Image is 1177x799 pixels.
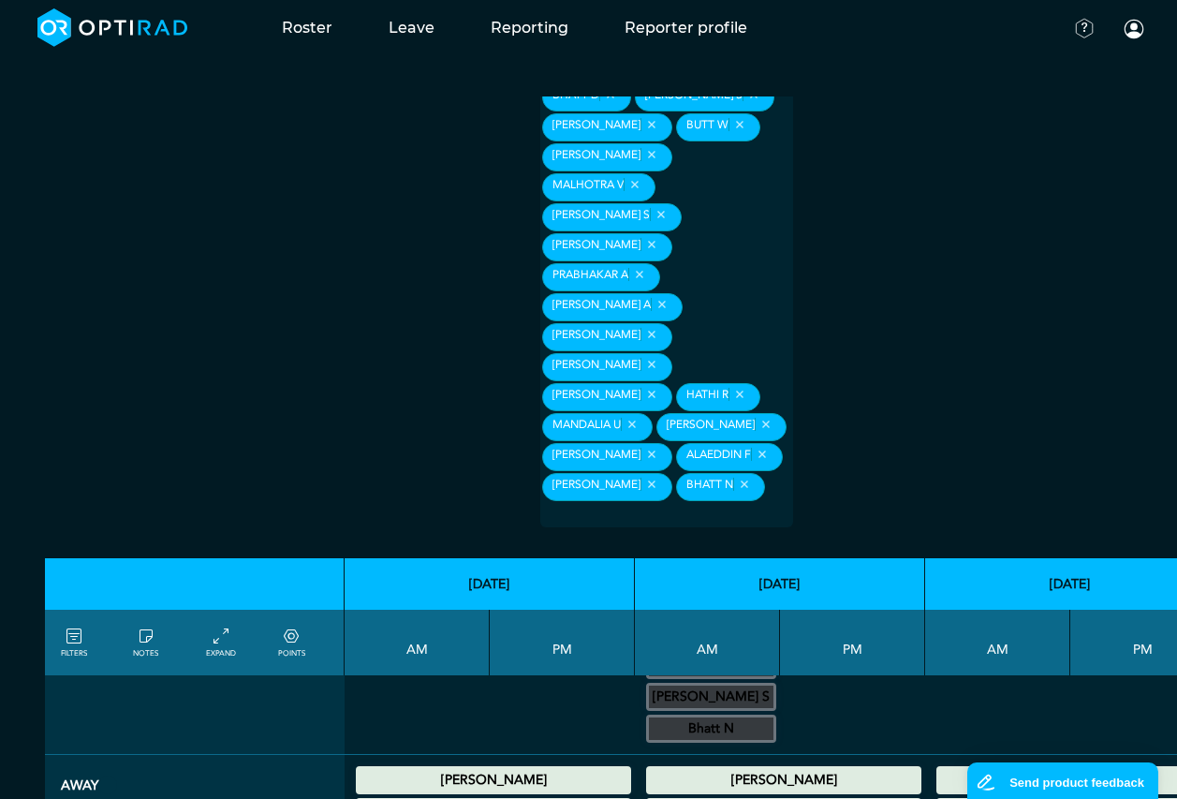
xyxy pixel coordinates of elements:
[359,769,628,792] summary: [PERSON_NAME]
[676,383,760,411] div: Hathi R
[676,443,783,471] div: Alaeddin F
[635,610,780,675] th: AM
[542,353,672,381] div: [PERSON_NAME]
[640,478,662,491] button: Remove item: '2c16395a-e9d8-4036-904b-895a9dfd2227'
[925,610,1070,675] th: AM
[755,418,776,431] button: Remove item: '8f41e011-5fc9-4a30-8217-3235d38b0ff4'
[345,610,490,675] th: AM
[751,448,772,461] button: Remove item: '2cc77323-628d-44fa-a01e-e8bf78dd4213'
[490,610,635,675] th: PM
[646,766,921,794] div: Maternity Leave 00:00 - 23:59
[542,113,672,141] div: [PERSON_NAME]
[542,504,636,521] input: null
[649,769,919,792] summary: [PERSON_NAME]
[733,478,755,491] button: Remove item: '9ac09f56-50ce-48e2-a740-df9d9bdbd408'
[728,388,750,401] button: Remove item: 'a1b9884c-c160-4730-be65-05146fc6dbbe'
[676,473,765,501] div: Bhatt N
[133,626,158,659] a: show/hide notes
[542,443,672,471] div: [PERSON_NAME]
[356,766,631,794] div: Annual Leave 00:00 - 23:59
[542,143,672,171] div: [PERSON_NAME]
[628,268,650,281] button: Remove item: '71d1480b-0d51-48cd-a5f2-0ee9c2590c4e'
[676,113,760,141] div: Butt W
[542,203,682,231] div: [PERSON_NAME] S
[646,683,776,711] div: General CT/General MRI/General XR 10:00 - 12:00
[780,610,925,675] th: PM
[542,233,672,261] div: [PERSON_NAME]
[728,118,750,131] button: Remove item: '96166b79-8b3c-4947-b51e-dcfb4f7252f3'
[640,358,662,371] button: Remove item: 'bfc55936-c7cd-47fb-bd4b-83eef308e945'
[649,718,773,740] summary: Bhatt N
[542,173,655,201] div: Malhotra V
[640,448,662,461] button: Remove item: '066fdb4f-eb9d-4249-b3e9-c484ce7ef786'
[646,715,776,743] div: CT Interventional MSK 11:00 - 12:00
[651,298,672,311] button: Remove item: '22d942e1-5532-4c6b-a077-ec823b931eea'
[640,238,662,251] button: Remove item: 'cc505f2b-0779-45fc-8f39-894c7e1604ae'
[542,473,672,501] div: [PERSON_NAME]
[649,686,773,708] summary: [PERSON_NAME] S
[624,178,645,191] button: Remove item: 'b3d99492-b6b9-477f-8664-c280526a0017'
[640,148,662,161] button: Remove item: '28030ff7-5f13-4d65-9ccb-3d6d53ed69a8'
[61,626,87,659] a: FILTERS
[640,328,662,341] button: Remove item: '5fe949f2-88fd-4f76-b763-8dde622cc2f9'
[37,8,188,47] img: brand-opti-rad-logos-blue-and-white-d2f68631ba2948856bd03f2d395fb146ddc8fb01b4b6e9315ea85fa773367...
[542,293,683,321] div: [PERSON_NAME] A
[635,83,774,111] div: [PERSON_NAME] S
[278,626,305,659] a: collapse/expand expected points
[640,388,662,401] button: Remove item: '32f13c3e-eb3a-4f7c-b360-938608f86e79'
[542,383,672,411] div: [PERSON_NAME]
[542,83,631,111] div: Bhatt D
[542,263,660,291] div: Prabhakar A
[206,626,236,659] a: collapse/expand entries
[656,413,787,441] div: [PERSON_NAME]
[621,418,642,431] button: Remove item: '8e8d2468-b853-4131-9b2a-9e6fd6fcce88'
[542,323,672,351] div: [PERSON_NAME]
[542,413,653,441] div: Mandalia U
[635,558,925,610] th: [DATE]
[640,118,662,131] button: Remove item: 'b42ad489-9210-4e0b-8d16-e309d1c5fb59'
[345,558,635,610] th: [DATE]
[650,208,671,221] button: Remove item: '9a0dba6c-c65d-4226-9881-570ca62a39f1'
